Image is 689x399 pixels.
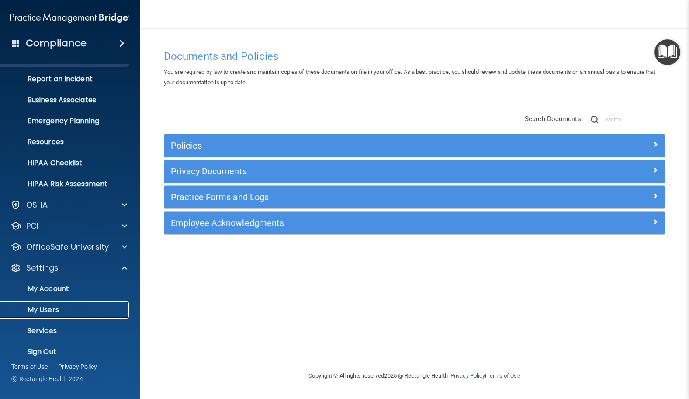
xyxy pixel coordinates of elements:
p: My Users [6,305,125,314]
p: OfficeSafe University [26,242,109,252]
h5: Employee Acknowledgments [171,218,533,228]
p: Sign Out [6,347,125,356]
a: OfficeSafe University [10,242,127,252]
h5: Privacy Documents [171,167,533,176]
input: Search [605,113,665,126]
a: Practice Forms and Logs [171,190,658,204]
p: Report an Incident [6,75,125,83]
a: PCI [10,221,127,231]
p: My Account [6,285,125,293]
a: Employee Acknowledgments [171,216,658,230]
a: OSHA [10,200,127,210]
h5: Policies [171,141,533,150]
a: Privacy Documents [171,164,658,178]
span: Search Documents: [525,115,583,123]
p: PCI [26,221,38,231]
h5: Practice Forms and Logs [171,192,533,202]
a: Terms of Use [11,362,48,371]
iframe: Drift Widget Chat Controller [538,337,679,372]
p: Settings [26,263,59,273]
button: Open Resource Center [654,39,680,65]
img: PMB logo [10,9,129,27]
p: HIPAA Checklist [6,159,125,167]
h4: Compliance [26,37,87,49]
span: You are required by law to create and maintain copies of these documents on file in your office. ... [164,69,656,86]
p: OSHA [26,200,48,210]
p: Resources [6,138,125,146]
h4: Documents and Policies [164,51,665,62]
p: Services [6,326,125,335]
a: Settings [10,263,127,273]
img: ic-search.3b580494.png [591,116,599,124]
a: Terms of Use [486,372,520,379]
p: Business Associates [6,96,125,104]
a: Policies [171,139,658,153]
span: Ⓒ Rectangle Health 2024 [11,375,83,383]
p: HIPAA Risk Assessment [6,180,125,188]
div: Copyright © All rights reserved 2025 @ Rectangle Health | | [255,362,574,390]
a: Privacy Policy [450,372,485,379]
a: Privacy Policy [58,362,97,371]
p: Emergency Planning [6,117,125,125]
